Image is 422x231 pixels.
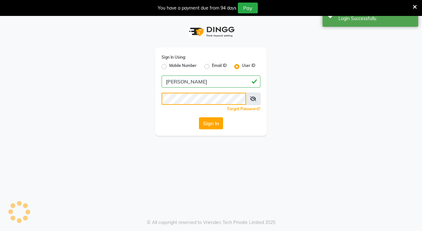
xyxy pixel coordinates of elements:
[212,63,227,70] label: Email ID
[169,63,197,70] label: Mobile Number
[338,15,413,22] div: Login Successfully.
[186,22,236,41] img: logo1.svg
[162,93,246,105] input: Username
[162,54,186,60] label: Sign In Using:
[199,117,223,129] button: Sign In
[242,63,255,70] label: User ID
[162,76,260,88] input: Username
[227,106,260,111] a: Forgot Password?
[158,5,236,11] div: You have a payment due from 94 days
[238,3,258,13] button: Pay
